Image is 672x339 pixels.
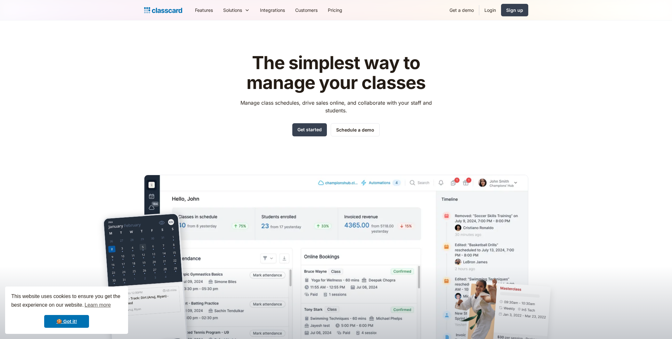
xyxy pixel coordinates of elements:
p: Manage class schedules, drive sales online, and collaborate with your staff and students. [234,99,438,114]
a: Get a demo [444,3,479,17]
a: dismiss cookie message [44,315,89,328]
h1: The simplest way to manage your classes [234,53,438,93]
div: Solutions [218,3,255,17]
span: This website uses cookies to ensure you get the best experience on our website. [11,293,122,310]
div: Sign up [506,7,523,13]
a: Pricing [323,3,347,17]
div: cookieconsent [5,287,128,334]
a: Features [190,3,218,17]
a: learn more about cookies [84,300,112,310]
a: Sign up [501,4,528,16]
a: Schedule a demo [331,123,380,136]
a: Customers [290,3,323,17]
a: Integrations [255,3,290,17]
a: Login [479,3,501,17]
div: Solutions [223,7,242,13]
a: Logo [144,6,182,15]
a: Get started [292,123,327,136]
